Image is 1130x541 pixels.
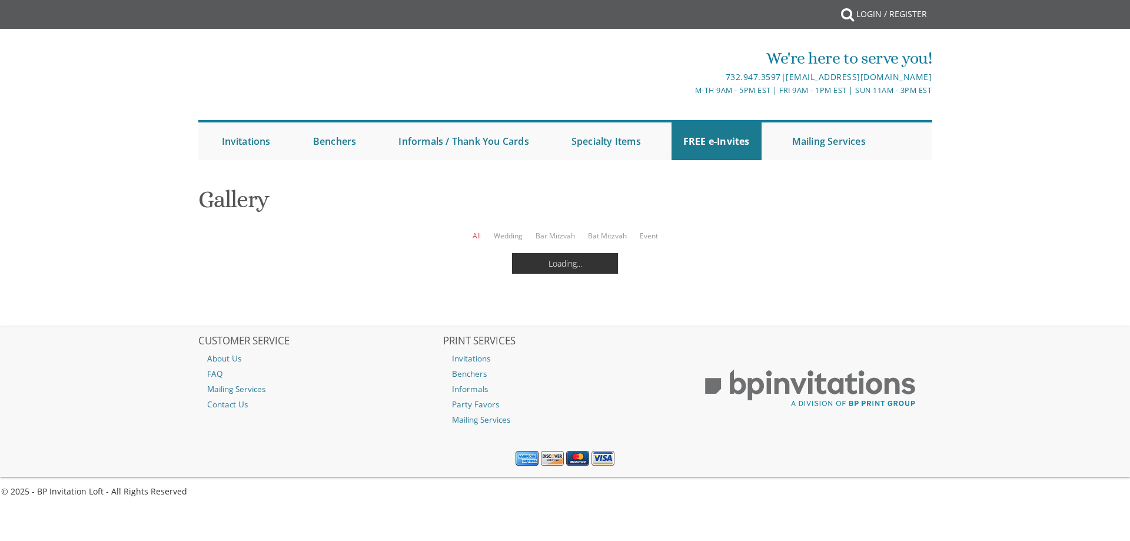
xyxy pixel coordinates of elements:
div: Loading... [512,253,618,274]
a: Mailing Services [198,381,442,397]
div: | [443,70,932,84]
a: Benchers [443,366,687,381]
a: All [473,231,481,241]
a: 732.947.3597 [726,71,781,82]
h2: CUSTOMER SERVICE [198,336,442,347]
a: Invitations [443,351,687,366]
img: Visa [591,451,614,466]
img: BP Print Group [689,359,932,418]
a: FREE e-Invites [672,122,762,160]
a: Party Favors [443,397,687,412]
a: FAQ [198,366,442,381]
a: Mailing Services [780,122,878,160]
a: Informals / Thank You Cards [387,122,540,160]
a: Contact Us [198,397,442,412]
a: About Us [198,351,442,366]
img: MasterCard [566,451,589,466]
h2: PRINT SERVICES [443,336,687,347]
div: M-Th 9am - 5pm EST | Fri 9am - 1pm EST | Sun 11am - 3pm EST [443,84,932,97]
img: Discover [541,451,564,466]
a: Bar Mitzvah [536,231,575,241]
a: Specialty Items [560,122,653,160]
a: Mailing Services [443,412,687,427]
h1: Gallery [198,187,932,221]
img: American Express [516,451,539,466]
a: Informals [443,381,687,397]
a: [EMAIL_ADDRESS][DOMAIN_NAME] [786,71,932,82]
div: We're here to serve you! [443,47,932,70]
a: Benchers [301,122,368,160]
a: Bat Mitzvah [588,231,627,241]
a: Wedding [494,231,523,241]
a: Invitations [210,122,282,160]
a: Event [640,231,658,241]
